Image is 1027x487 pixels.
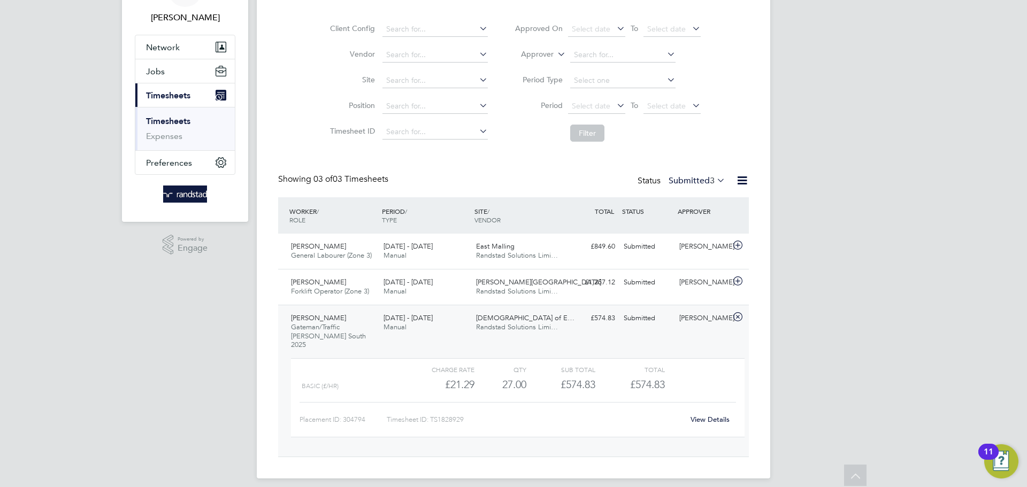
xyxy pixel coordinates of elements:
[474,363,526,376] div: QTY
[515,101,563,110] label: Period
[476,242,515,251] span: East Malling
[287,202,379,229] div: WORKER
[472,202,564,229] div: SITE
[564,238,619,256] div: £849.60
[476,287,558,296] span: Randstad Solutions Limi…
[291,287,369,296] span: Forklift Operator (Zone 3)
[291,242,346,251] span: [PERSON_NAME]
[595,363,664,376] div: Total
[570,125,604,142] button: Filter
[474,215,501,224] span: VENDOR
[291,277,346,287] span: [PERSON_NAME]
[384,277,433,287] span: [DATE] - [DATE]
[675,310,731,327] div: [PERSON_NAME]
[379,202,472,229] div: PERIOD
[564,310,619,327] div: £574.83
[630,378,665,391] span: £574.83
[405,207,407,215] span: /
[146,116,190,126] a: Timesheets
[984,452,993,466] div: 11
[163,185,208,203] img: randstad-logo-retina.png
[647,24,686,34] span: Select date
[572,101,610,111] span: Select date
[327,49,375,59] label: Vendor
[405,363,474,376] div: Charge rate
[669,175,725,186] label: Submitted
[515,75,563,84] label: Period Type
[570,73,676,88] input: Select one
[146,131,182,141] a: Expenses
[327,75,375,84] label: Site
[163,235,208,255] a: Powered byEngage
[317,207,319,215] span: /
[638,174,727,189] div: Status
[476,313,574,322] span: [DEMOGRAPHIC_DATA] of E…
[291,251,372,260] span: General Labourer (Zone 3)
[476,277,601,287] span: [PERSON_NAME][GEOGRAPHIC_DATA]
[146,90,190,101] span: Timesheets
[384,251,407,260] span: Manual
[405,376,474,393] div: £21.29
[135,151,235,174] button: Preferences
[291,322,366,350] span: Gateman/Traffic [PERSON_NAME] South 2025
[300,411,387,428] div: Placement ID: 304794
[291,313,346,322] span: [PERSON_NAME]
[146,42,180,52] span: Network
[382,125,488,140] input: Search for...
[278,174,390,185] div: Showing
[570,48,676,63] input: Search for...
[691,415,730,424] a: View Details
[675,274,731,291] div: [PERSON_NAME]
[627,21,641,35] span: To
[647,101,686,111] span: Select date
[135,11,235,24] span: Lewis Saunders
[526,376,595,393] div: £574.83
[619,238,675,256] div: Submitted
[382,22,488,37] input: Search for...
[327,101,375,110] label: Position
[675,238,731,256] div: [PERSON_NAME]
[382,215,397,224] span: TYPE
[627,98,641,112] span: To
[135,83,235,107] button: Timesheets
[515,24,563,33] label: Approved On
[595,207,614,215] span: TOTAL
[289,215,305,224] span: ROLE
[384,287,407,296] span: Manual
[382,73,488,88] input: Search for...
[474,376,526,393] div: 27.00
[146,158,192,168] span: Preferences
[384,322,407,331] span: Manual
[382,99,488,114] input: Search for...
[135,35,235,59] button: Network
[619,310,675,327] div: Submitted
[564,274,619,291] div: £1,257.12
[572,24,610,34] span: Select date
[313,174,388,184] span: 03 Timesheets
[135,59,235,83] button: Jobs
[135,185,235,203] a: Go to home page
[984,444,1018,478] button: Open Resource Center, 11 new notifications
[487,207,489,215] span: /
[387,411,684,428] div: Timesheet ID: TS1828929
[135,107,235,150] div: Timesheets
[327,126,375,136] label: Timesheet ID
[526,363,595,376] div: Sub Total
[384,313,433,322] span: [DATE] - [DATE]
[675,202,731,221] div: APPROVER
[384,242,433,251] span: [DATE] - [DATE]
[178,244,208,253] span: Engage
[710,175,715,186] span: 3
[619,274,675,291] div: Submitted
[382,48,488,63] input: Search for...
[619,202,675,221] div: STATUS
[178,235,208,244] span: Powered by
[313,174,333,184] span: 03 of
[476,322,558,331] span: Randstad Solutions Limi…
[476,251,558,260] span: Randstad Solutions Limi…
[327,24,375,33] label: Client Config
[302,382,339,390] span: Basic (£/HR)
[505,49,554,60] label: Approver
[146,66,165,76] span: Jobs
